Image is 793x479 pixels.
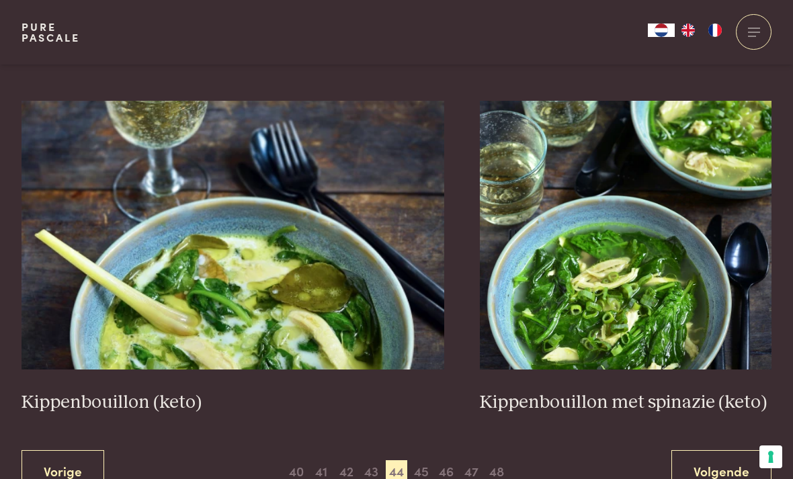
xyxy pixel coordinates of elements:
img: Kippenbouillon (keto) [22,101,444,369]
h3: Kippenbouillon met spinazie (keto) [480,391,771,415]
a: EN [675,24,702,37]
aside: Language selected: Nederlands [648,24,728,37]
button: Uw voorkeuren voor toestemming voor trackingtechnologieën [759,445,782,468]
a: Kippenbouillon met spinazie (keto) Kippenbouillon met spinazie (keto) [480,101,771,414]
ul: Language list [675,24,728,37]
a: PurePascale [22,21,80,43]
img: Kippenbouillon met spinazie (keto) [480,101,771,369]
a: FR [702,24,728,37]
h3: Kippenbouillon (keto) [22,391,444,415]
a: Kippenbouillon (keto) Kippenbouillon (keto) [22,101,444,414]
div: Language [648,24,675,37]
a: NL [648,24,675,37]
